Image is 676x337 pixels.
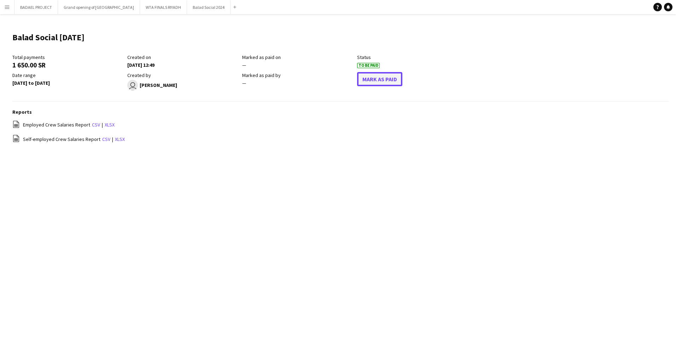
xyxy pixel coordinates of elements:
[12,120,669,129] div: |
[242,62,246,68] span: —
[242,80,246,86] span: —
[187,0,231,14] button: Balad Social 2024
[23,136,100,142] span: Self-employed Crew Salaries Report
[115,136,125,142] a: xlsx
[127,72,239,78] div: Created by
[357,63,380,68] span: To Be Paid
[12,32,84,43] h1: Balad Social [DATE]
[127,80,239,90] div: [PERSON_NAME]
[127,54,239,60] div: Created on
[127,62,239,68] div: [DATE] 12:49
[242,72,354,78] div: Marked as paid by
[12,135,669,143] div: |
[12,80,124,86] div: [DATE] to [DATE]
[14,0,58,14] button: BADAEL PROJECT
[12,109,669,115] h3: Reports
[105,122,115,128] a: xlsx
[58,0,140,14] button: Grand opening of [GEOGRAPHIC_DATA]
[357,54,468,60] div: Status
[23,122,90,128] span: Employed Crew Salaries Report
[102,136,110,142] a: csv
[140,0,187,14] button: WTA FINALS RIYADH
[357,72,402,86] button: Mark As Paid
[12,72,124,78] div: Date range
[12,54,124,60] div: Total payments
[92,122,100,128] a: csv
[12,62,124,68] div: 1 650.00 SR
[242,54,354,60] div: Marked as paid on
